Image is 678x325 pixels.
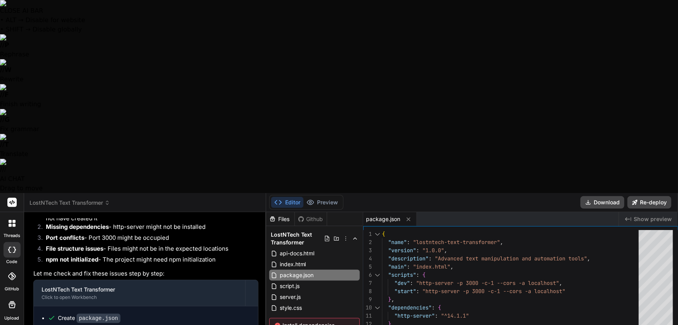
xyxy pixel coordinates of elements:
span: , [444,247,447,254]
div: 8 [363,287,372,295]
label: Upload [5,315,19,321]
div: 3 [363,246,372,255]
span: "^14.1.1" [441,312,469,319]
span: LostNTech Text Transformer [30,199,110,207]
strong: Port conflicts [46,234,84,241]
span: api-docs.html [279,249,315,258]
button: Preview [303,197,342,208]
span: : [407,239,410,246]
div: 6 [363,271,372,279]
span: script.js [279,281,300,291]
span: "index.html" [413,263,450,270]
li: - Port 3000 might be occupied [40,234,258,244]
div: Files [266,215,295,223]
span: package.json [366,215,401,223]
button: Re-deploy [627,196,671,209]
span: } [388,296,391,303]
label: threads [3,232,20,239]
span: : [429,255,432,262]
span: { [382,230,385,237]
span: index.html [279,260,307,269]
div: LostNTech Text Transformer [42,286,237,293]
span: , [559,279,562,286]
div: Click to collapse the range. [373,304,383,312]
strong: File structure issues [46,245,103,252]
span: { [438,304,441,311]
div: Github [295,215,327,223]
div: 1 [363,230,372,238]
div: 7 [363,279,372,287]
span: , [500,239,503,246]
span: "http-server" [394,312,435,319]
div: 5 [363,263,372,271]
div: 4 [363,255,372,263]
strong: Missing dependencies [46,223,109,230]
div: Create [58,314,120,322]
div: Click to open Workbench [42,294,237,300]
span: "version" [388,247,416,254]
button: LostNTech Text TransformerClick to open Workbench [34,280,245,306]
span: package.json [279,271,315,280]
span: : [416,288,419,295]
div: 9 [363,295,372,304]
span: "dev" [394,279,410,286]
li: - Files might not be in the expected locations [40,244,258,255]
span: : [407,263,410,270]
span: "http-server -p 3000 -c-1 --cors -a localhost" [416,279,559,286]
div: 11 [363,312,372,320]
button: Editor [271,197,303,208]
span: "lostntech-text-transformer" [413,239,500,246]
code: package.json [77,314,120,323]
span: "http-server -p 3000 -c-1 --cors -a localhost" [422,288,565,295]
span: : [410,279,413,286]
span: "start" [394,288,416,295]
span: Show preview [634,215,672,223]
div: 2 [363,238,372,246]
span: , [450,263,453,270]
span: "main" [388,263,407,270]
span: : [435,312,438,319]
label: GitHub [5,286,19,292]
span: "scripts" [388,271,416,278]
p: Let me check and fix these issues step by step: [33,269,258,278]
span: "1.0.0" [422,247,444,254]
span: , [587,255,590,262]
li: - http-server might not be installed [40,223,258,234]
label: code [7,258,17,265]
strong: npm not initialized [46,256,98,263]
button: Download [580,196,624,209]
span: "Advanced text manipulation and automation tools" [435,255,587,262]
div: Click to collapse the range. [373,230,383,238]
span: , [391,296,394,303]
span: "description" [388,255,429,262]
span: server.js [279,292,302,302]
span: LostNTech Text Transformer [271,231,324,246]
div: 10 [363,304,372,312]
li: - The project might need npm initialization [40,255,258,266]
span: "dependencies" [388,304,432,311]
span: : [416,247,419,254]
span: style.css [279,303,303,313]
span: : [416,271,419,278]
span: : [432,304,435,311]
span: "name" [388,239,407,246]
div: Click to collapse the range. [373,271,383,279]
span: { [422,271,425,278]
